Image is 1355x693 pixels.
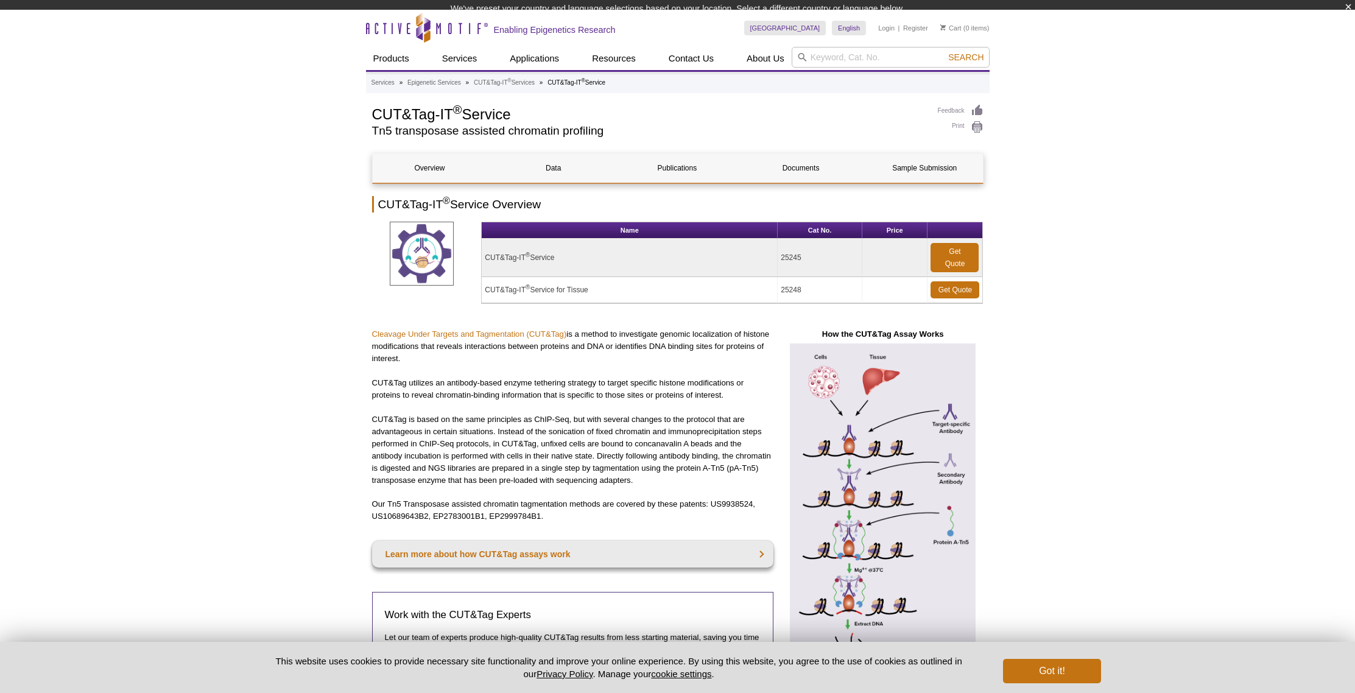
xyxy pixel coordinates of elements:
h2: Tn5 transposase assisted chromatin profiling [372,125,926,136]
th: Price [862,222,928,239]
a: Epigenetic Services [407,77,461,88]
img: Change Here [740,9,772,38]
p: is a method to investigate genomic localization of histone modifications that reveals interaction... [372,328,773,365]
a: Products [366,47,417,70]
a: Learn more about how CUT&Tag assays work [372,541,773,568]
li: » [540,79,543,86]
a: Privacy Policy [537,669,593,679]
button: Got it! [1003,659,1100,683]
sup: ® [443,195,450,206]
span: Search [948,52,984,62]
a: Cart [940,24,962,32]
p: This website uses cookies to provide necessary site functionality and improve your online experie... [255,655,984,680]
p: Our Tn5 Transposase assisted chromatin tagmentation methods are covered by these patents: US99385... [372,498,773,522]
sup: ® [453,103,462,116]
a: Documents [744,153,858,183]
p: Let our team of experts produce high-quality CUT&Tag results from less starting material, saving ... [385,631,761,656]
li: (0 items) [940,21,990,35]
li: » [466,79,470,86]
a: Login [878,24,895,32]
a: Register [903,24,928,32]
sup: ® [526,252,530,258]
a: About Us [739,47,792,70]
a: Print [938,121,984,134]
th: Cat No. [778,222,862,239]
a: Contact Us [661,47,721,70]
a: Resources [585,47,643,70]
h3: Work with the CUT&Tag Experts​ [385,608,761,622]
a: English [832,21,866,35]
a: Overview [373,153,487,183]
a: Sample Submission [867,153,982,183]
a: [GEOGRAPHIC_DATA] [744,21,826,35]
sup: ® [582,77,585,83]
a: Cleavage Under Targets and Tagmentation (CUT&Tag) [372,329,567,339]
a: Data [496,153,611,183]
a: Services [435,47,485,70]
h2: Enabling Epigenetics Research [494,24,616,35]
a: Feedback [938,104,984,118]
sup: ® [526,284,530,290]
a: Applications [502,47,566,70]
li: » [399,79,403,86]
img: CUT&Tag Service [390,222,454,286]
button: Search [945,52,987,63]
p: CUT&Tag utilizes an antibody-based enzyme tethering strategy to target specific histone modificat... [372,377,773,401]
sup: ® [508,77,512,83]
a: Get Quote [931,281,979,298]
h2: CUT&Tag-IT Service Overview [372,196,984,213]
td: 25245 [778,239,862,277]
td: CUT&Tag-IT Service for Tissue [482,277,778,303]
a: Services [371,77,395,88]
strong: How the CUT&Tag Assay Works [822,329,944,339]
img: Your Cart [940,24,946,30]
td: 25248 [778,277,862,303]
a: Get Quote [931,243,979,272]
input: Keyword, Cat. No. [792,47,990,68]
a: Publications [620,153,734,183]
h1: CUT&Tag-IT Service [372,104,926,122]
a: CUT&Tag-IT®Services [474,77,535,88]
li: CUT&Tag-IT Service [547,79,605,86]
td: CUT&Tag-IT Service [482,239,778,277]
p: CUT&Tag is based on the same principles as ChIP-Seq, but with several changes to the protocol tha... [372,413,773,487]
th: Name [482,222,778,239]
button: cookie settings [651,669,711,679]
li: | [898,21,900,35]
